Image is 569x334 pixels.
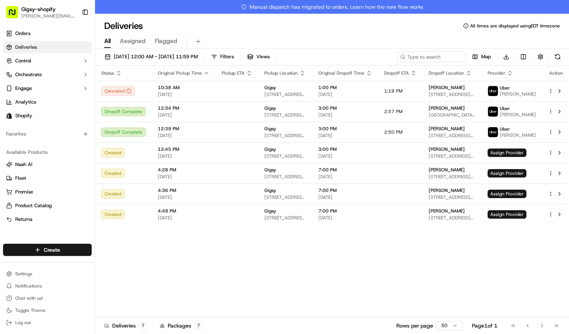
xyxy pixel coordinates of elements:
[318,167,372,173] span: 7:00 PM
[318,215,372,221] span: [DATE]
[158,174,210,180] span: [DATE]
[470,23,560,29] span: All times are displayed using EDT timezone
[158,208,210,214] span: 4:48 PM
[264,146,276,152] span: Gigsy
[3,317,92,328] button: Log out
[241,3,423,11] span: Manual dispatch has migrated to orders. Learn how the new flow works
[429,126,465,132] span: [PERSON_NAME]
[3,96,92,108] a: Analytics
[256,53,270,60] span: Views
[264,70,298,76] span: Pickup Location
[3,244,92,256] button: Create
[15,271,32,277] span: Settings
[488,107,498,117] img: uber-new-logo.jpeg
[3,281,92,291] button: Notifications
[264,215,306,221] span: [STREET_ADDRESS][US_STATE]
[208,51,237,62] button: Filters
[101,70,114,76] span: Status
[429,91,475,97] span: [STREET_ADDRESS][US_STATE]
[318,91,372,97] span: [DATE]
[15,85,32,92] span: Engage
[15,71,42,78] span: Orchestrate
[3,110,92,122] a: Shopify
[139,322,147,329] div: 7
[384,70,409,76] span: Dropoff ETA
[101,51,201,62] button: [DATE] 12:00 AM - [DATE] 11:59 PM
[481,53,491,60] span: Map
[3,305,92,316] button: Toggle Theme
[3,27,92,40] a: Orders
[15,112,32,119] span: Shopify
[384,109,402,115] span: 2:57 PM
[384,88,402,94] span: 1:19 PM
[3,268,92,279] button: Settings
[15,175,26,182] span: Fleet
[552,51,563,62] button: Refresh
[120,37,146,46] span: Assigned
[500,132,536,138] span: [PERSON_NAME]
[429,167,465,173] span: [PERSON_NAME]
[488,169,526,177] span: Assign Provider
[488,190,526,198] span: Assign Provider
[3,82,92,94] button: Engage
[15,161,32,168] span: Nash AI
[158,133,210,139] span: [DATE]
[3,146,92,158] div: Available Products
[500,126,510,132] span: Uber
[194,322,203,329] div: 7
[318,85,372,91] span: 1:00 PM
[384,129,402,135] span: 2:50 PM
[396,322,433,329] p: Rows per page
[158,85,210,91] span: 10:38 AM
[3,55,92,67] button: Control
[15,295,43,301] span: Chat with us!
[264,91,306,97] span: [STREET_ADDRESS][US_STATE]
[21,13,76,19] button: [PERSON_NAME][EMAIL_ADDRESS][DOMAIN_NAME]
[158,146,210,152] span: 12:45 PM
[6,202,89,209] a: Product Catalog
[429,208,465,214] span: [PERSON_NAME]
[429,133,475,139] span: [STREET_ADDRESS][US_STATE]
[264,187,276,193] span: Gigsy
[264,153,306,159] span: [STREET_ADDRESS][US_STATE]
[158,194,210,200] span: [DATE]
[6,216,89,223] a: Returns
[158,187,210,193] span: 4:36 PM
[429,85,465,91] span: [PERSON_NAME]
[158,153,210,159] span: [DATE]
[158,91,210,97] span: [DATE]
[429,105,465,111] span: [PERSON_NAME]
[220,53,234,60] span: Filters
[101,86,135,96] button: Canceled
[15,30,30,37] span: Orders
[488,127,498,137] img: uber-new-logo.jpeg
[3,186,92,198] button: Promise
[429,187,465,193] span: [PERSON_NAME]
[500,105,510,112] span: Uber
[21,5,56,13] button: Gigsy-shopify
[264,174,306,180] span: [STREET_ADDRESS][US_STATE]
[104,20,143,32] h1: Deliveries
[500,112,536,118] span: [PERSON_NAME]
[15,189,33,195] span: Promise
[3,172,92,184] button: Fleet
[264,126,276,132] span: Gigsy
[429,112,475,118] span: [GEOGRAPHIC_DATA], [GEOGRAPHIC_DATA], [STREET_ADDRESS][US_STATE]
[429,194,475,200] span: [STREET_ADDRESS][US_STATE]
[15,320,31,326] span: Log out
[15,58,31,64] span: Control
[104,37,111,46] span: All
[6,161,89,168] a: Nash AI
[488,149,526,157] span: Assign Provider
[15,44,37,51] span: Deliveries
[264,194,306,200] span: [STREET_ADDRESS][US_STATE]
[318,153,372,159] span: [DATE]
[244,51,273,62] button: Views
[3,200,92,212] button: Product Catalog
[429,146,465,152] span: [PERSON_NAME]
[3,3,79,21] button: Gigsy-shopify[PERSON_NAME][EMAIL_ADDRESS][DOMAIN_NAME]
[318,146,372,152] span: 3:00 PM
